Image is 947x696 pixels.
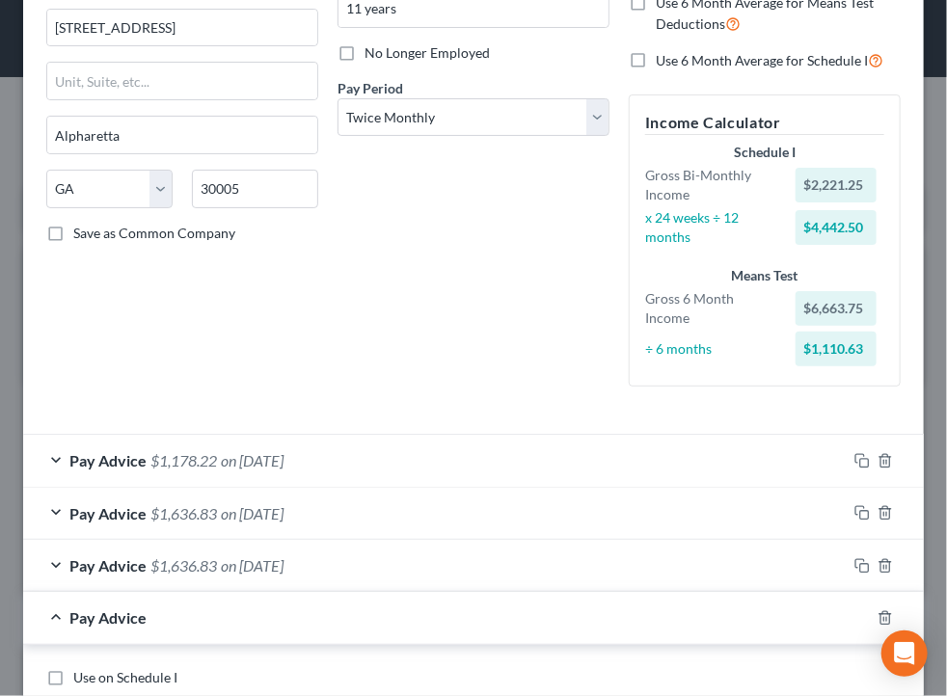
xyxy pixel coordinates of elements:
input: Enter address... [47,10,317,46]
input: Enter city... [47,117,317,153]
div: Means Test [645,266,884,285]
div: $6,663.75 [796,291,877,326]
div: Gross 6 Month Income [636,289,786,328]
div: Gross Bi-Monthly Income [636,166,786,204]
div: ÷ 6 months [636,339,786,359]
span: on [DATE] [221,451,284,469]
div: $2,221.25 [796,168,877,202]
span: Pay Advice [69,608,147,627]
span: $1,636.83 [150,556,217,575]
span: $1,636.83 [150,504,217,522]
div: Schedule I [645,143,884,162]
span: Use 6 Month Average for Schedule I [656,52,868,68]
h5: Income Calculator [645,111,884,135]
input: Unit, Suite, etc... [47,63,317,99]
span: $1,178.22 [150,451,217,469]
span: Pay Advice [69,556,147,575]
span: Pay Advice [69,504,147,522]
span: Pay Advice [69,451,147,469]
div: $1,110.63 [796,332,877,366]
input: Enter zip... [192,170,318,208]
span: Save as Common Company [73,225,235,241]
span: Pay Period [338,80,403,96]
div: $4,442.50 [796,210,877,245]
span: No Longer Employed [365,44,490,61]
div: x 24 weeks ÷ 12 months [636,208,786,247]
span: on [DATE] [221,556,284,575]
span: on [DATE] [221,504,284,522]
span: Use on Schedule I [73,669,177,685]
div: Open Intercom Messenger [881,630,928,677]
